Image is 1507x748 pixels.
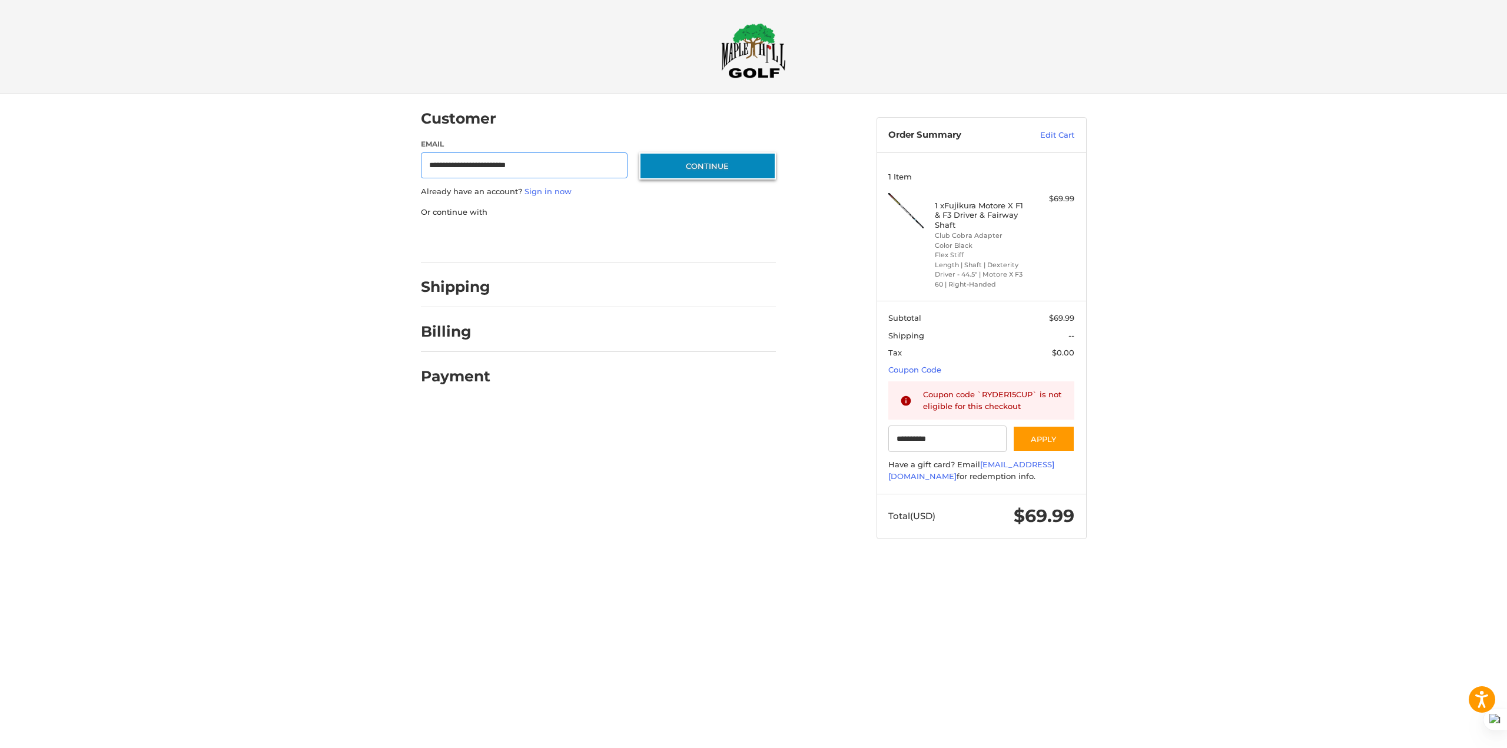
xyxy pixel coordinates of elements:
[421,186,776,198] p: Already have an account?
[1049,313,1074,323] span: $69.99
[888,460,1054,481] a: [EMAIL_ADDRESS][DOMAIN_NAME]
[888,348,902,357] span: Tax
[888,331,924,340] span: Shipping
[888,129,1015,141] h3: Order Summary
[935,201,1025,230] h4: 1 x Fujikura Motore X F1 & F3 Driver & Fairway Shaft
[525,187,572,196] a: Sign in now
[1014,505,1074,527] span: $69.99
[421,207,776,218] p: Or continue with
[888,365,941,374] a: Coupon Code
[888,172,1074,181] h3: 1 Item
[1015,129,1074,141] a: Edit Cart
[721,23,786,78] img: Maple Hill Golf
[1052,348,1074,357] span: $0.00
[421,139,628,149] label: Email
[888,459,1074,482] div: Have a gift card? Email for redemption info.
[1028,193,1074,205] div: $69.99
[421,323,490,341] h2: Billing
[888,425,1007,452] input: Gift Certificate or Coupon Code
[421,367,490,385] h2: Payment
[639,152,776,179] button: Continue
[517,230,605,251] iframe: PayPal-paylater
[935,250,1025,260] li: Flex Stiff
[888,510,935,521] span: Total (USD)
[935,260,1025,290] li: Length | Shaft | Dexterity Driver - 44.5" | Motore X F3 60 | Right-Handed
[421,278,490,296] h2: Shipping
[923,389,1063,412] div: Coupon code `RYDER15CUP` is not eligible for this checkout
[417,230,505,251] iframe: PayPal-paypal
[1013,425,1075,452] button: Apply
[1068,331,1074,340] span: --
[888,313,921,323] span: Subtotal
[421,109,496,128] h2: Customer
[935,241,1025,251] li: Color Black
[935,231,1025,241] li: Club Cobra Adapter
